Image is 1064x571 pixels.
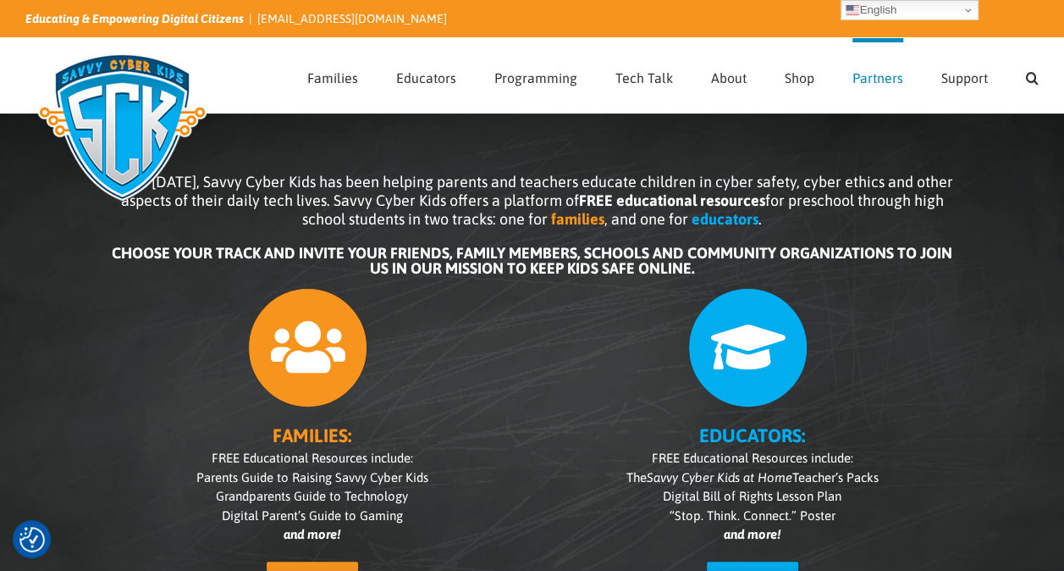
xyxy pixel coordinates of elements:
a: Support [941,38,988,113]
a: About [711,38,747,113]
span: Partners [852,71,903,85]
b: CHOOSE YOUR TRACK AND INVITE YOUR FRIENDS, FAMILY MEMBERS, SCHOOLS AND COMMUNITY ORGANIZATIONS TO... [112,244,952,277]
i: Savvy Cyber Kids at Home [647,470,792,485]
b: EDUCATORS: [699,424,805,446]
span: Programming [494,71,577,85]
img: Revisit consent button [19,527,45,552]
a: Tech Talk [615,38,673,113]
i: Educating & Empowering Digital Citizens [25,12,244,25]
nav: Main Menu [307,38,1039,113]
span: Shop [785,71,814,85]
a: Families [307,38,358,113]
span: . [758,210,762,228]
i: and more! [724,527,780,541]
span: Grandparents Guide to Technology [216,489,408,503]
span: Educators [396,71,456,85]
a: Search [1026,38,1039,113]
span: Support [941,71,988,85]
span: About [711,71,747,85]
a: Educators [396,38,456,113]
span: The Teacher’s Packs [626,470,879,485]
span: Digital Parent’s Guide to Gaming [222,508,403,523]
a: Partners [852,38,903,113]
a: Shop [785,38,814,113]
a: Programming [494,38,577,113]
span: , and one for [604,210,688,228]
span: Digital Bill of Rights Lesson Plan [663,489,841,503]
img: en [846,3,859,17]
b: FAMILIES: [273,424,351,446]
a: [EMAIL_ADDRESS][DOMAIN_NAME] [257,12,447,25]
i: and more! [284,527,340,541]
b: FREE educational resources [579,191,765,209]
span: FREE Educational Resources include: [212,451,413,465]
span: Tech Talk [615,71,673,85]
span: Families [307,71,358,85]
img: Savvy Cyber Kids Logo [25,42,219,212]
b: educators [692,210,758,228]
button: Consent Preferences [19,527,45,552]
span: FREE Educational Resources include: [652,451,853,465]
span: Parents Guide to Raising Savvy Cyber Kids [196,470,428,485]
span: “Stop. Think. Connect.” Poster [670,508,835,523]
b: families [551,210,604,228]
span: Since [DATE], Savvy Cyber Kids has been helping parents and teachers educate children in cyber sa... [112,173,953,228]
